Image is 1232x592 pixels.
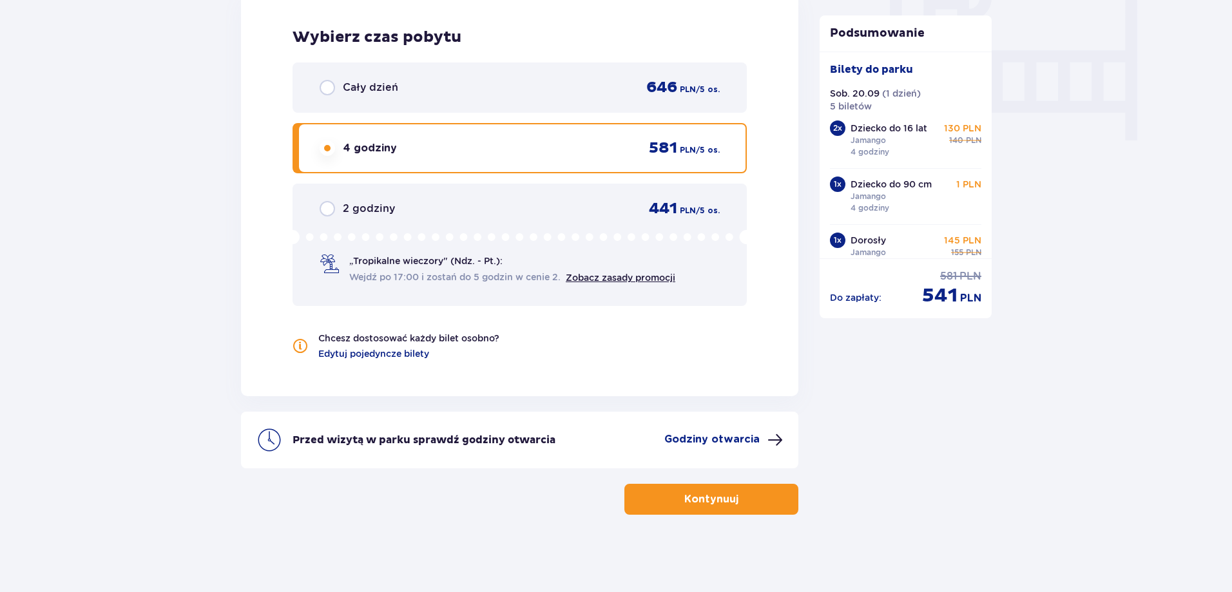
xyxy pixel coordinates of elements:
[830,87,880,100] p: Sob. 20.09
[664,432,760,446] p: Godziny otwarcia
[343,141,397,155] p: 4 godziny
[349,254,503,267] p: „Tropikalne wieczory" (Ndz. - Pt.):
[956,178,981,191] p: 1 PLN
[851,247,886,258] p: Jamango
[851,122,927,135] p: Dziecko do 16 lat
[696,84,720,95] p: / 5 os.
[293,28,747,47] p: Wybierz czas pobytu
[318,347,429,360] a: Edytuj pojedyncze bilety
[851,146,889,158] p: 4 godziny
[680,205,696,216] p: PLN
[940,269,957,283] p: 581
[951,247,963,258] p: 155
[343,81,398,95] p: Cały dzień
[830,177,845,192] div: 1 x
[318,332,499,345] p: Chcesz dostosować każdy bilet osobno?
[343,202,395,216] p: 2 godziny
[966,247,981,258] p: PLN
[922,283,958,308] p: 541
[680,84,696,95] p: PLN
[649,138,677,158] p: 581
[830,291,881,304] p: Do zapłaty :
[830,100,872,113] p: 5 biletów
[293,433,555,447] p: Przed wizytą w parku sprawdź godziny otwarcia
[256,427,282,453] img: clock icon
[680,144,696,156] p: PLN
[830,233,845,248] div: 1 x
[949,135,963,146] p: 140
[664,432,783,448] button: Godziny otwarcia
[960,291,981,305] p: PLN
[624,484,798,515] button: Kontynuuj
[944,122,981,135] p: 130 PLN
[684,492,738,506] p: Kontynuuj
[851,191,886,202] p: Jamango
[349,271,561,283] span: Wejdź po 17:00 i zostań do 5 godzin w cenie 2.
[851,234,886,247] p: Dorosły
[959,269,981,283] p: PLN
[830,62,913,77] p: Bilety do parku
[851,202,889,214] p: 4 godziny
[966,135,981,146] p: PLN
[696,144,720,156] p: / 5 os.
[696,205,720,216] p: / 5 os.
[851,178,932,191] p: Dziecko do 90 cm
[882,87,921,100] p: ( 1 dzień )
[646,78,677,97] p: 646
[820,26,992,41] p: Podsumowanie
[649,199,677,218] p: 441
[566,272,675,283] a: Zobacz zasady promocji
[830,120,845,136] div: 2 x
[851,135,886,146] p: Jamango
[944,234,981,247] p: 145 PLN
